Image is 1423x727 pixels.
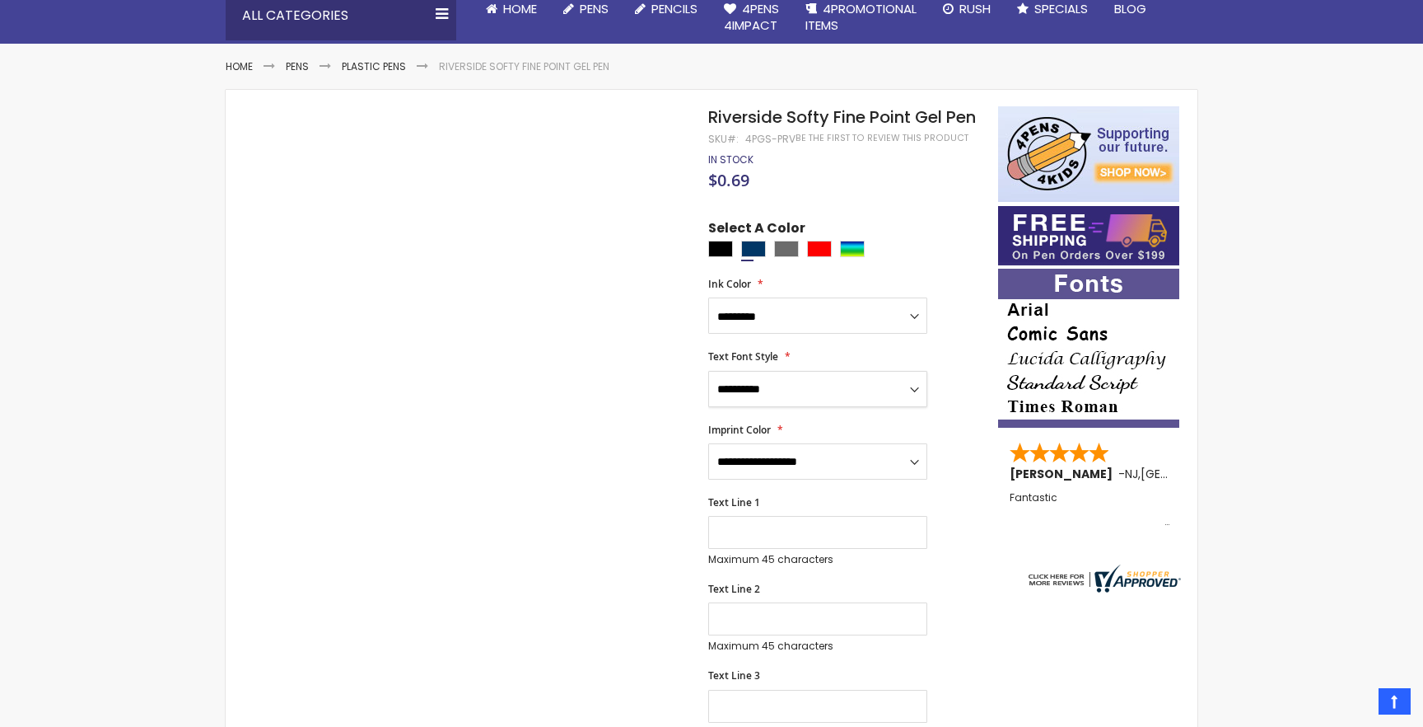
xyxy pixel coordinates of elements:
div: Black [708,241,733,257]
span: Ink Color [708,277,751,291]
a: Pens [286,59,309,73]
span: Text Font Style [708,349,778,363]
a: Home [226,59,253,73]
div: Assorted [840,241,865,257]
p: Maximum 45 characters [708,640,927,653]
span: $0.69 [708,169,749,191]
img: Free shipping on orders over $199 [998,206,1179,265]
li: Riverside Softy Fine Point Gel Pen [439,60,609,73]
span: Riverside Softy Fine Point Gel Pen [708,106,976,129]
p: Maximum 45 characters [708,553,927,566]
span: - , [1118,466,1262,482]
div: Red [807,241,832,257]
span: In stock [708,152,753,167]
div: Navy Blue [741,241,766,257]
span: [PERSON_NAME] [1010,466,1118,482]
div: Grey [774,241,799,257]
strong: SKU [708,132,739,146]
img: font-personalization-examples [998,269,1179,428]
span: NJ [1125,466,1138,482]
img: 4pens 4 kids [998,106,1179,202]
div: 4PGS-PRV [745,133,795,146]
a: Plastic Pens [342,59,406,73]
a: Be the first to review this product [795,132,968,144]
div: Fantastic [1010,492,1169,528]
span: Imprint Color [708,423,771,437]
span: Text Line 2 [708,582,760,596]
span: Select A Color [708,219,805,242]
span: Text Line 1 [708,495,760,509]
div: Availability [708,153,753,167]
span: [GEOGRAPHIC_DATA] [1141,466,1262,482]
img: 4pens.com widget logo [1024,565,1181,593]
span: Text Line 3 [708,668,760,682]
iframe: Google Customer Reviews [1287,682,1423,727]
a: 4pens.com certificate URL [1024,582,1181,596]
